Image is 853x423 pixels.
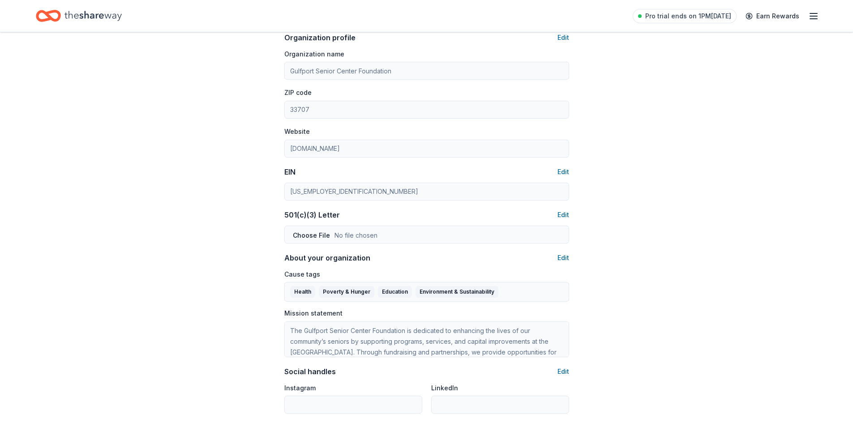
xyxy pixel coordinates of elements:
[416,286,498,298] div: Environment & Sustainability
[284,50,344,59] label: Organization name
[557,32,569,43] button: Edit
[740,8,805,24] a: Earn Rewards
[290,286,315,298] div: Health
[431,384,458,393] label: LinkedIn
[284,282,569,302] button: HealthPoverty & HungerEducationEnvironment & Sustainability
[284,209,340,220] div: 501(c)(3) Letter
[36,5,122,26] a: Home
[284,384,316,393] label: Instagram
[284,127,310,136] label: Website
[557,252,569,263] button: Edit
[557,366,569,377] button: Edit
[284,270,320,279] label: Cause tags
[557,209,569,220] button: Edit
[284,101,569,119] input: 12345 (U.S. only)
[284,252,370,263] div: About your organization
[284,167,296,177] div: EIN
[284,321,569,357] textarea: The Gulfport Senior Center Foundation is dedicated to enhancing the lives of our community’s seni...
[284,32,356,43] div: Organization profile
[284,88,312,97] label: ZIP code
[284,366,336,377] div: Social handles
[633,9,737,23] a: Pro trial ends on 1PM[DATE]
[284,309,343,318] label: Mission statement
[645,11,731,21] span: Pro trial ends on 1PM[DATE]
[557,167,569,177] button: Edit
[284,183,569,201] input: 12-3456789
[378,286,412,298] div: Education
[319,286,374,298] div: Poverty & Hunger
